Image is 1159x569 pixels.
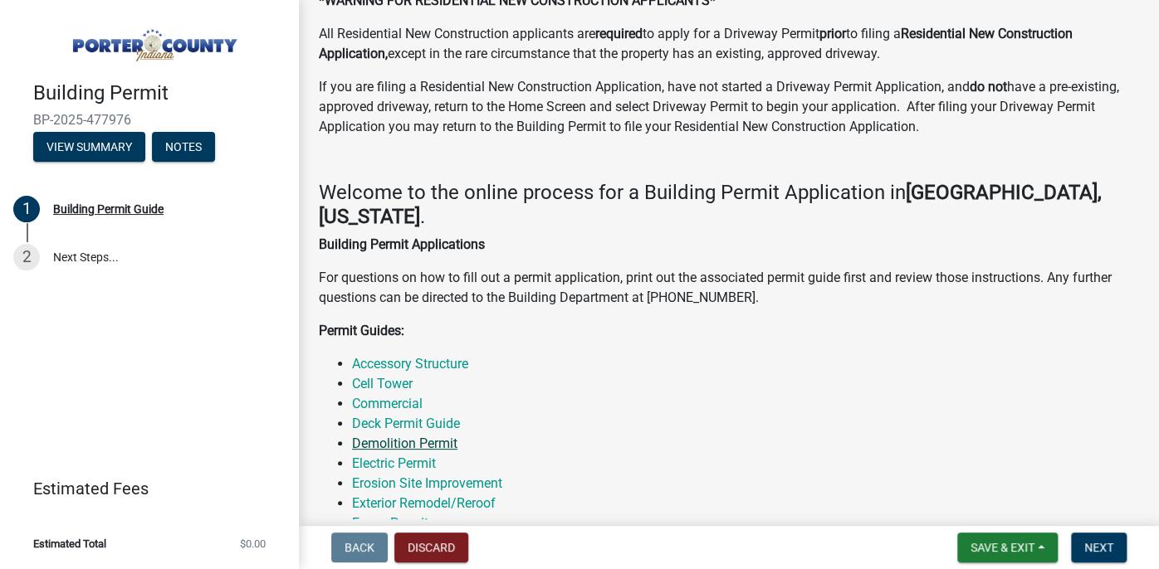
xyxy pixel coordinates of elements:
[33,17,272,64] img: Porter County, Indiana
[13,472,272,505] a: Estimated Fees
[33,141,145,154] wm-modal-confirm: Summary
[319,181,1102,228] strong: [GEOGRAPHIC_DATA], [US_STATE]
[33,132,145,162] button: View Summary
[970,79,1007,95] strong: do not
[1084,541,1113,554] span: Next
[352,475,502,491] a: Erosion Site Improvement
[319,323,404,338] strong: Permit Guides:
[352,396,423,411] a: Commercial
[394,533,468,562] button: Discard
[319,236,485,252] strong: Building Permit Applications
[13,244,40,270] div: 2
[957,533,1058,562] button: Save & Exit
[352,515,428,531] a: Fence Permit
[53,203,164,215] div: Building Permit Guide
[331,533,388,562] button: Back
[352,356,468,372] a: Accessory Structure
[33,112,266,128] span: BP-2025-477976
[319,24,1139,64] p: All Residential New Construction applicants are to apply for a Driveway Permit to filing a except...
[352,416,460,431] a: Deck Permit Guide
[352,495,496,511] a: Exterior Remodel/Reroof
[819,26,846,41] strong: prior
[319,77,1139,137] p: If you are filing a Residential New Construction Application, have not started a Driveway Permit ...
[595,26,643,41] strong: required
[319,268,1139,308] p: For questions on how to fill out a permit application, print out the associated permit guide firs...
[152,141,215,154] wm-modal-confirm: Notes
[1071,533,1127,562] button: Next
[33,538,106,549] span: Estimated Total
[240,538,266,549] span: $0.00
[971,541,1034,554] span: Save & Exit
[319,181,1139,229] h4: Welcome to the online process for a Building Permit Application in .
[345,541,374,554] span: Back
[152,132,215,162] button: Notes
[352,455,436,471] a: Electric Permit
[13,196,40,222] div: 1
[33,81,286,105] h4: Building Permit
[352,435,457,451] a: Demolition Permit
[352,376,413,391] a: Cell Tower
